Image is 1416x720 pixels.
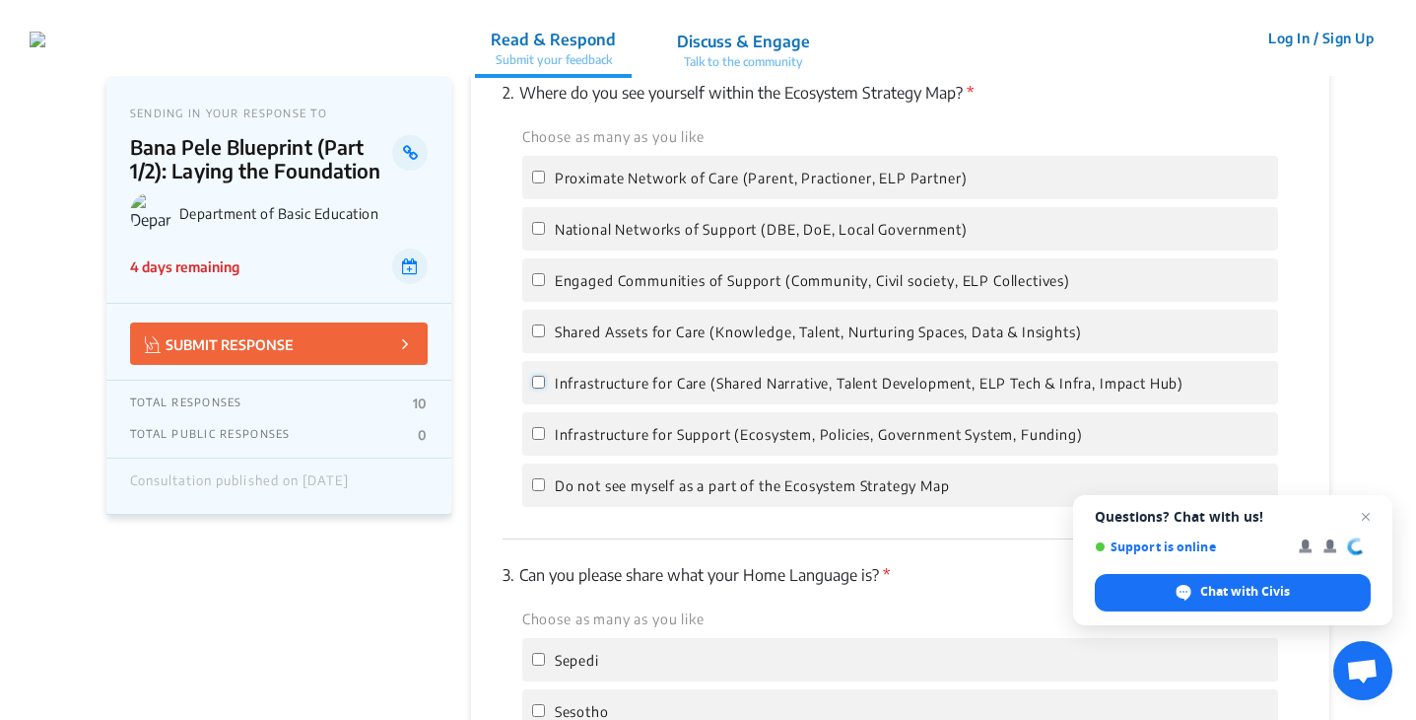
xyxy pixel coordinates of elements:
[532,324,545,337] input: Shared Assets for Care (Knowledge, Talent, Nurturing Spaces, Data & Insights)
[555,170,968,186] span: Proximate Network of Care (Parent, Practioner, ELP Partner)
[491,51,616,69] p: Submit your feedback
[532,704,545,717] input: Sesotho
[555,652,599,669] span: Sepedi
[522,126,705,148] label: Choose as many as you like
[522,609,705,630] label: Choose as many as you like
[532,653,545,666] input: Sepedi
[130,256,239,277] p: 4 days remaining
[555,426,1083,443] span: Infrastructure for Support (Ecosystem, Policies, Government System, Funding)
[1095,509,1371,525] span: Questions? Chat with us!
[555,221,968,238] span: National Networks of Support (DBE, DoE, Local Government)
[130,192,171,234] img: Department of Basic Education logo
[491,28,616,51] p: Read & Respond
[555,272,1070,289] span: Engaged Communities of Support (Community, Civil society, ELP Collectives)
[30,32,45,47] img: r3bhv9o7vttlwasn7lg2llmba4yf
[503,565,514,585] span: 3.
[145,336,161,353] img: Vector.jpg
[130,473,349,499] div: Consultation published on [DATE]
[532,222,545,235] input: National Networks of Support (DBE, DoE, Local Government)
[555,375,1183,392] span: Infrastructure for Care (Shared Narrative, Talent Development, ELP Tech & Infra, Impact Hub)
[130,107,428,119] p: SENDING IN YOUR RESPONSE TO
[413,396,428,411] p: 10
[532,427,545,440] input: Infrastructure for Support (Ecosystem, Policies, Government System, Funding)
[503,563,1298,587] p: Can you please share what your Home Language is?
[1200,583,1290,601] span: Chat with Civis
[532,478,545,491] input: Do not see myself as a part of the Ecosystem Strategy Map
[555,477,950,494] span: Do not see myself as a part of the Ecosystem Strategy Map
[145,332,294,355] p: SUBMIT RESPONSE
[555,703,609,720] span: Sesotho
[130,323,428,365] button: SUBMIT RESPONSE
[677,30,810,53] p: Discuss & Engage
[1255,23,1386,53] button: Log In / Sign Up
[503,81,1298,105] p: Where do you see yourself within the Ecosystem Strategy Map?
[418,427,427,443] p: 0
[1095,540,1285,554] span: Support is online
[1095,574,1371,612] div: Chat with Civis
[1354,505,1378,529] span: Close chat
[1333,641,1392,700] div: Open chat
[130,135,393,182] p: Bana Pele Blueprint (Part 1/2): Laying the Foundation
[532,376,545,389] input: Infrastructure for Care (Shared Narrative, Talent Development, ELP Tech & Infra, Impact Hub)
[130,427,291,443] p: TOTAL PUBLIC RESPONSES
[532,171,545,183] input: Proximate Network of Care (Parent, Practioner, ELP Partner)
[179,205,428,222] p: Department of Basic Education
[677,53,810,71] p: Talk to the community
[532,273,545,286] input: Engaged Communities of Support (Community, Civil society, ELP Collectives)
[555,324,1082,340] span: Shared Assets for Care (Knowledge, Talent, Nurturing Spaces, Data & Insights)
[130,396,242,411] p: TOTAL RESPONSES
[503,83,514,103] span: 2.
